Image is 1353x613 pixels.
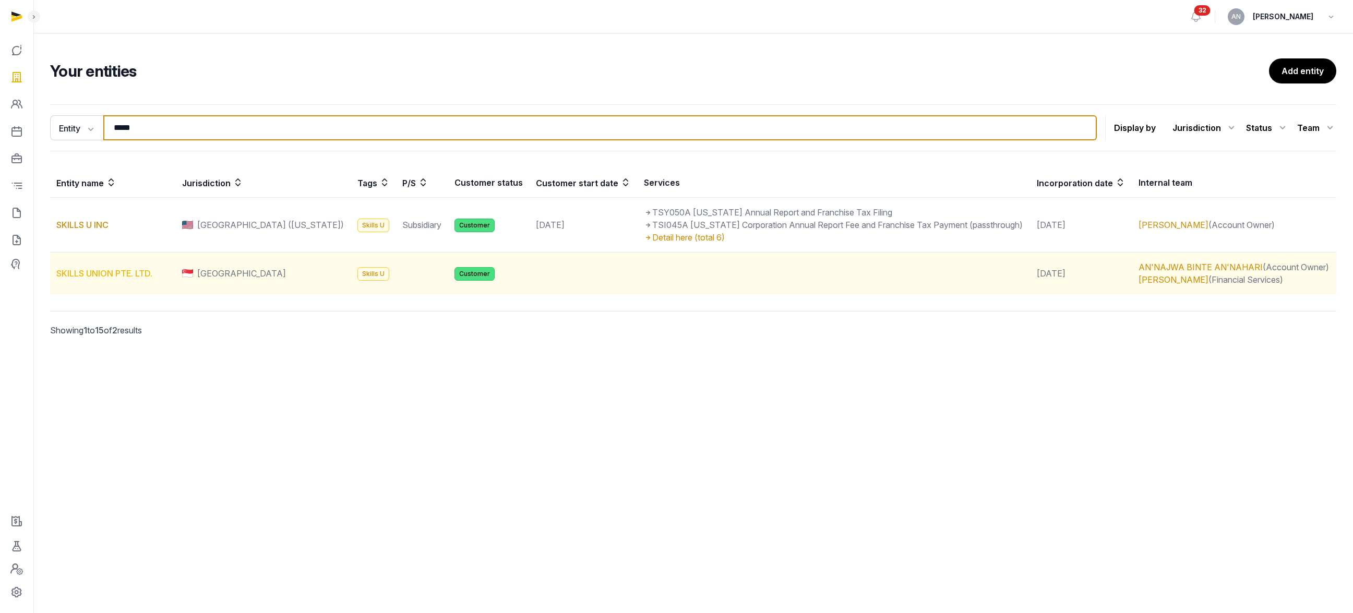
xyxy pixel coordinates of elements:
[644,231,1025,244] div: Detail here (total 6)
[50,115,103,140] button: Entity
[176,168,351,198] th: Jurisdiction
[351,168,396,198] th: Tags
[112,325,117,335] span: 2
[1114,119,1156,136] p: Display by
[56,268,152,279] a: SKILLS UNION PTE. LTD.
[1031,168,1132,198] th: Incorporation date
[1139,261,1330,273] div: (Account Owner)
[357,267,389,281] span: Skills U
[1231,14,1241,20] span: AN
[1297,119,1336,136] div: Team
[1269,58,1336,83] a: Add entity
[1246,119,1289,136] div: Status
[1139,273,1330,286] div: (Financial Services)
[50,62,1269,80] h2: Your entities
[1139,219,1330,231] div: (Account Owner)
[1172,119,1238,136] div: Jurisdiction
[357,219,389,232] span: Skills U
[1031,253,1132,295] td: [DATE]
[530,168,638,198] th: Customer start date
[1194,5,1211,16] span: 32
[644,220,1023,230] span: TSI045A [US_STATE] Corporation Annual Report Fee and Franchise Tax Payment (passthrough)
[1132,168,1336,198] th: Internal team
[50,311,359,349] p: Showing to of results
[454,219,495,232] span: Customer
[454,267,495,281] span: Customer
[56,220,109,230] a: SKILLS U INC
[1139,274,1208,285] a: [PERSON_NAME]
[83,325,87,335] span: 1
[1031,198,1132,253] td: [DATE]
[396,168,448,198] th: P/S
[644,207,892,218] span: TSY050A [US_STATE] Annual Report and Franchise Tax Filing
[197,267,286,280] span: [GEOGRAPHIC_DATA]
[95,325,104,335] span: 15
[1139,220,1208,230] a: [PERSON_NAME]
[530,198,638,253] td: [DATE]
[638,168,1031,198] th: Services
[448,168,530,198] th: Customer status
[1228,8,1244,25] button: AN
[396,198,448,253] td: Subsidiary
[1253,10,1313,23] span: [PERSON_NAME]
[1139,262,1263,272] a: AN'NAJWA BINTE AN'NAHARI
[50,168,176,198] th: Entity name
[197,219,344,231] span: [GEOGRAPHIC_DATA] ([US_STATE])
